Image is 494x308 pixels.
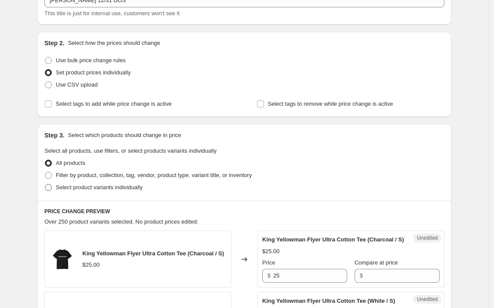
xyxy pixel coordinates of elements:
span: $ [360,272,363,279]
span: Compare at price [355,259,398,266]
span: This title is just for internal use, customers won't see it [44,10,179,17]
span: Select all products, use filters, or select products variants individually [44,147,217,154]
div: $25.00 [82,261,100,269]
span: Set product prices individually [56,69,131,76]
img: 6271479664139477511_2048_80x.jpg [49,246,75,272]
h6: PRICE CHANGE PREVIEW [44,208,444,215]
p: Select how the prices should change [68,39,160,47]
span: Select product variants individually [56,184,142,191]
p: Select which products should change in price [68,131,181,140]
span: Select tags to add while price change is active [56,100,172,107]
span: King Yellowman Flyer Ultra Cotton Tee (Charcoal / S) [262,236,404,243]
span: Filter by product, collection, tag, vendor, product type, variant title, or inventory [56,172,252,178]
h2: Step 3. [44,131,64,140]
span: King Yellowman Flyer Ultra Cotton Tee (White / S) [262,298,395,304]
div: $25.00 [262,247,280,256]
span: Use bulk price change rules [56,57,125,64]
span: Over 250 product variants selected. No product prices edited: [44,218,198,225]
h2: Step 2. [44,39,64,47]
span: Unedited [417,234,438,241]
span: $ [267,272,271,279]
span: King Yellowman Flyer Ultra Cotton Tee (Charcoal / S) [82,250,224,257]
span: Use CSV upload [56,81,98,88]
span: Select tags to remove while price change is active [268,100,393,107]
span: All products [56,160,85,166]
span: Unedited [417,296,438,303]
span: Price [262,259,275,266]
